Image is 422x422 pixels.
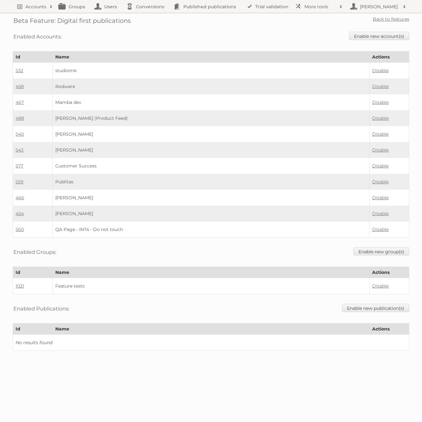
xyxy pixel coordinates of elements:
[52,78,370,94] td: Rodware
[353,247,409,255] a: Enable new group(s)
[349,32,409,40] a: Enable new account(s)
[52,63,370,79] td: studiomk
[16,99,24,105] a: 467
[16,147,24,153] a: 543
[16,283,24,289] a: 1021
[16,179,24,185] a: 559
[16,227,24,232] a: 560
[370,51,409,63] th: Actions
[372,211,389,216] a: Disable
[372,131,389,137] a: Disable
[52,94,370,110] td: Mamba dev
[52,51,370,63] th: Name
[52,174,370,190] td: Publitas
[52,267,370,278] th: Name
[13,247,56,257] h3: Enabled Groups:
[52,278,370,294] td: Feature tests
[16,340,52,345] i: No results found
[16,163,23,169] a: 577
[16,211,24,216] a: 454
[52,142,370,158] td: [PERSON_NAME]
[372,147,389,153] a: Disable
[370,267,409,278] th: Actions
[372,195,389,201] a: Disable
[372,84,389,89] a: Disable
[16,115,24,121] a: 488
[52,323,370,335] th: Name
[372,227,389,232] a: Disable
[16,195,24,201] a: 466
[13,16,131,25] h2: Beta Feature: Digital first publications
[372,115,389,121] a: Disable
[25,3,46,10] h2: Accounts
[13,32,62,41] h3: Enabled Accounts:
[16,131,24,137] a: 540
[16,68,23,73] a: 532
[52,110,370,126] td: [PERSON_NAME] (Product Feed)
[304,3,336,10] h2: More tools
[372,163,389,169] a: Disable
[370,323,409,335] th: Actions
[13,267,53,278] th: Id
[52,221,370,238] td: QA Page - INT4 - Do not touch
[16,84,24,89] a: 458
[13,323,53,335] th: Id
[13,51,53,63] th: Id
[342,304,409,312] a: Enable new publication(s)
[372,68,389,73] a: Disable
[372,179,389,185] a: Disable
[372,283,389,289] a: Disable
[52,190,370,206] td: [PERSON_NAME]
[372,99,389,105] a: Disable
[373,16,409,22] a: Back to features
[52,126,370,142] td: [PERSON_NAME]
[52,206,370,221] td: [PERSON_NAME]
[52,158,370,174] td: Customer Success
[358,3,400,10] h2: [PERSON_NAME]
[13,304,69,313] h3: Enabled Publications:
